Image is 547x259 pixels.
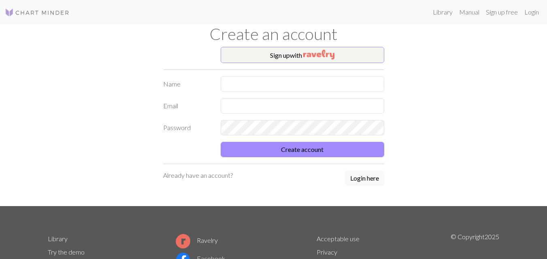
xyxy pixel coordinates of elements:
[303,50,334,59] img: Ravelry
[176,234,190,248] img: Ravelry logo
[345,171,384,187] a: Login here
[221,142,384,157] button: Create account
[158,98,216,114] label: Email
[158,76,216,92] label: Name
[48,235,68,242] a: Library
[176,236,218,244] a: Ravelry
[221,47,384,63] button: Sign upwith
[163,171,233,180] p: Already have an account?
[43,24,504,44] h1: Create an account
[158,120,216,135] label: Password
[521,4,542,20] a: Login
[430,4,456,20] a: Library
[48,248,85,256] a: Try the demo
[345,171,384,186] button: Login here
[483,4,521,20] a: Sign up free
[317,235,360,242] a: Acceptable use
[456,4,483,20] a: Manual
[317,248,337,256] a: Privacy
[5,8,70,17] img: Logo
